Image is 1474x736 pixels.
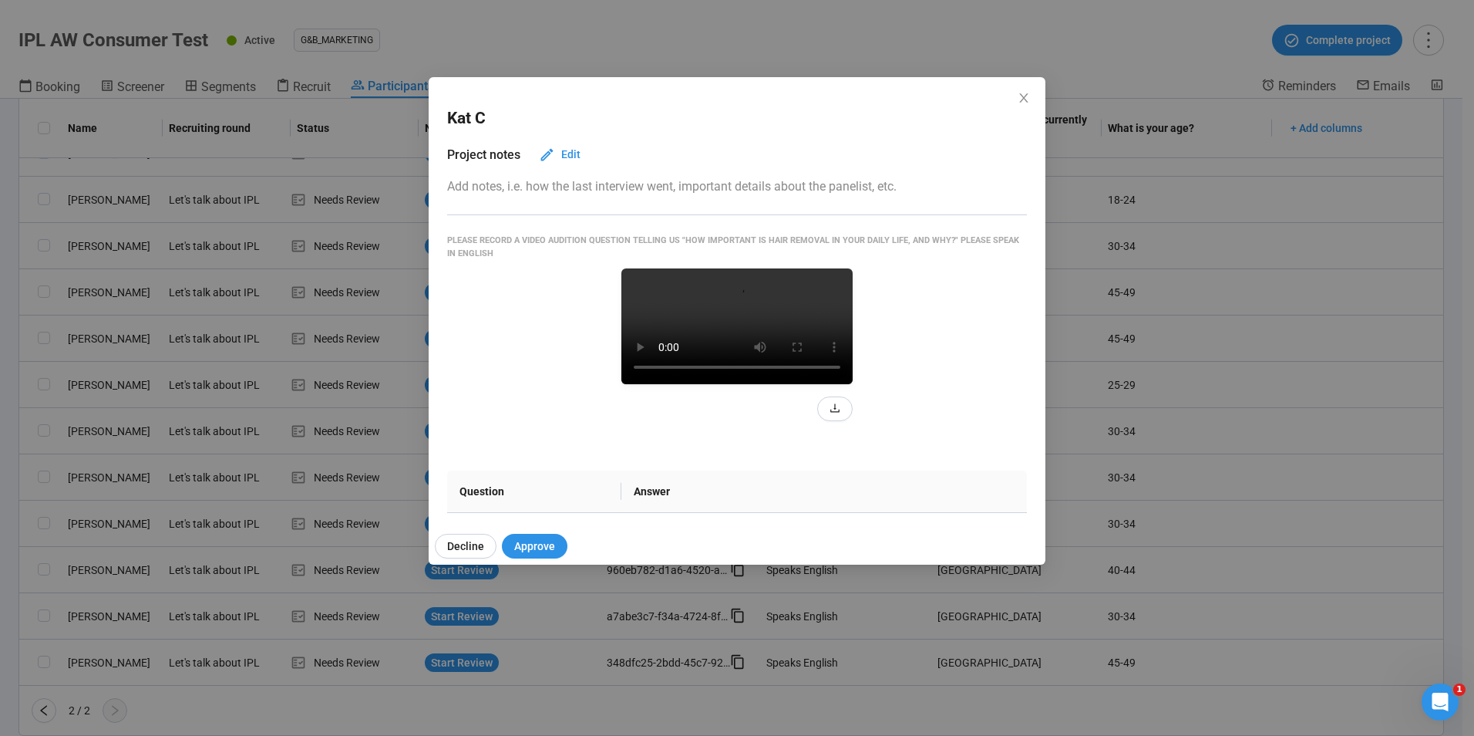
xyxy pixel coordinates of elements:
[502,534,567,559] button: Approve
[830,403,840,414] span: download
[447,538,484,555] span: Decline
[447,145,520,164] h3: Project notes
[1015,90,1032,107] button: Close
[435,534,496,559] button: Decline
[447,513,621,572] td: Which country do you currently live in?
[447,234,1027,261] div: Please record a video audition question telling us "How important is hair removal in your daily l...
[561,146,581,163] span: Edit
[621,513,1027,572] td: [GEOGRAPHIC_DATA]
[527,142,593,167] button: Edit
[1018,92,1030,104] span: close
[817,397,853,421] button: download
[514,538,555,555] span: Approve
[447,471,621,513] th: Question
[447,106,486,131] h2: Kat C
[1453,684,1466,696] span: 1
[1422,684,1459,721] iframe: Intercom live chat
[621,471,1027,513] th: Answer
[447,177,1027,196] p: Add notes, i.e. how the last interview went, important details about the panelist, etc.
